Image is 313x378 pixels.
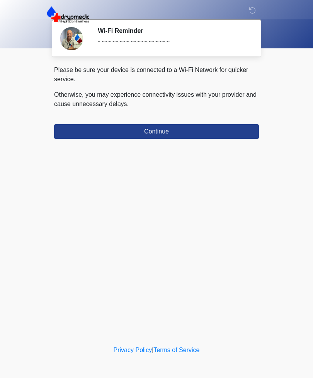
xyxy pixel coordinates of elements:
[127,101,129,107] span: .
[54,90,259,109] p: Otherwise, you may experience connectivity issues with your provider and cause unnecessary delays
[54,65,259,84] p: Please be sure your device is connected to a Wi-Fi Network for quicker service.
[98,27,247,34] h2: Wi-Fi Reminder
[54,124,259,139] button: Continue
[46,6,90,24] img: DrypMedic IV Hydration & Wellness Logo
[152,347,153,353] a: |
[153,347,199,353] a: Terms of Service
[114,347,152,353] a: Privacy Policy
[98,38,247,47] div: ~~~~~~~~~~~~~~~~~~~~
[60,27,83,50] img: Agent Avatar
